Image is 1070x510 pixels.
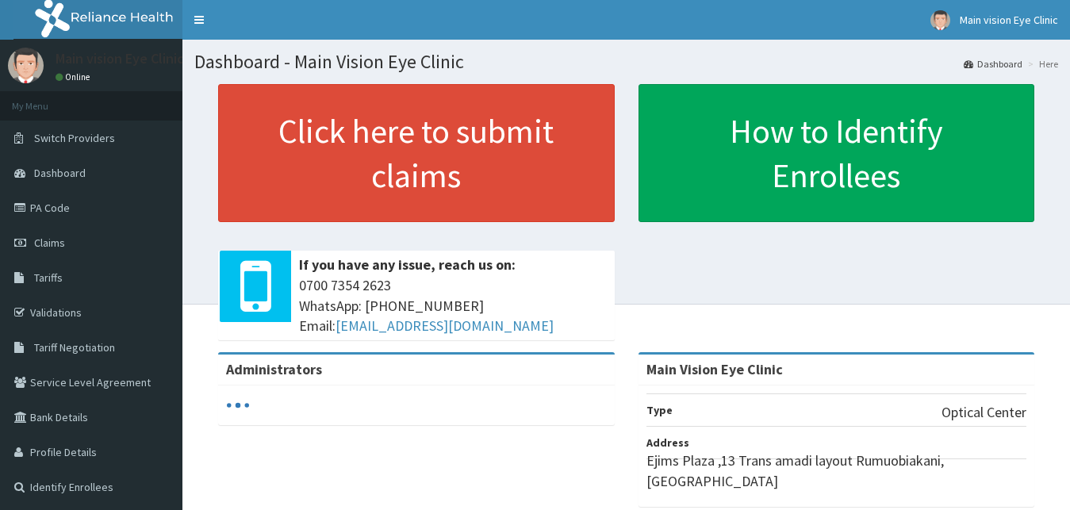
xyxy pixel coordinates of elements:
[942,402,1026,423] p: Optical Center
[930,10,950,30] img: User Image
[34,131,115,145] span: Switch Providers
[646,403,673,417] b: Type
[226,393,250,417] svg: audio-loading
[960,13,1058,27] span: Main vision Eye Clinic
[299,255,516,274] b: If you have any issue, reach us on:
[56,71,94,82] a: Online
[34,340,115,355] span: Tariff Negotiation
[1024,57,1058,71] li: Here
[226,360,322,378] b: Administrators
[34,270,63,285] span: Tariffs
[964,57,1022,71] a: Dashboard
[194,52,1058,72] h1: Dashboard - Main Vision Eye Clinic
[34,236,65,250] span: Claims
[34,166,86,180] span: Dashboard
[639,84,1035,222] a: How to Identify Enrollees
[646,435,689,450] b: Address
[646,451,1027,491] p: Ejims Plaza ,13 Trans amadi layout Rumuobiakani, [GEOGRAPHIC_DATA]
[218,84,615,222] a: Click here to submit claims
[646,360,783,378] strong: Main Vision Eye Clinic
[299,275,607,336] span: 0700 7354 2623 WhatsApp: [PHONE_NUMBER] Email:
[336,316,554,335] a: [EMAIL_ADDRESS][DOMAIN_NAME]
[56,52,184,66] p: Main vision Eye Clinic
[8,48,44,83] img: User Image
